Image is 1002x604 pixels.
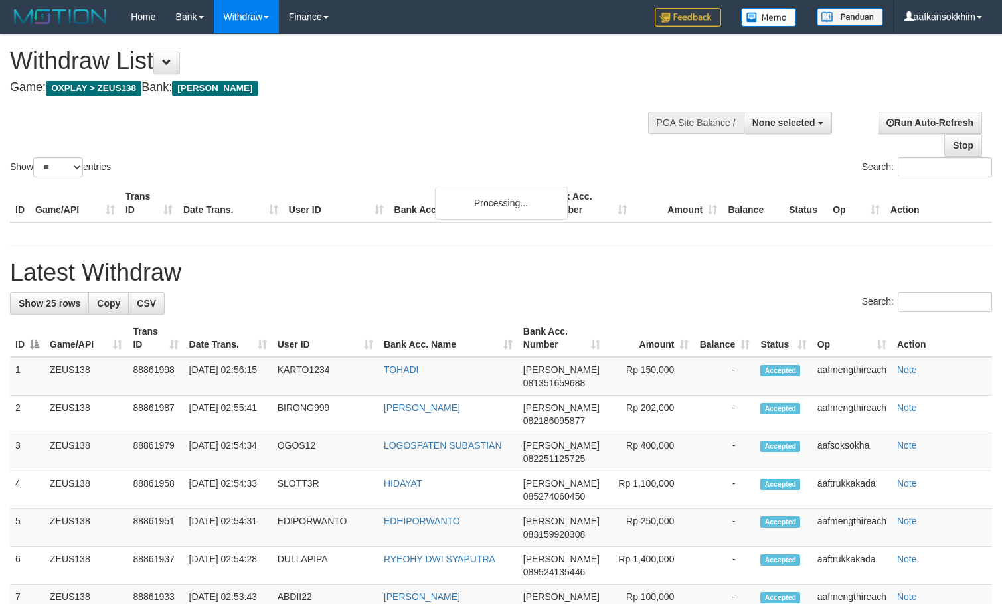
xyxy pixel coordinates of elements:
label: Search: [862,292,992,312]
span: [PERSON_NAME] [523,364,600,375]
span: Accepted [760,365,800,376]
a: Note [897,554,917,564]
div: PGA Site Balance / [648,112,744,134]
td: Rp 400,000 [606,433,695,471]
input: Search: [898,157,992,177]
td: 88861958 [127,471,183,509]
th: Balance: activate to sort column ascending [694,319,755,357]
th: Op: activate to sort column ascending [812,319,892,357]
span: Copy 085274060450 to clipboard [523,491,585,502]
td: 2 [10,396,44,433]
th: Trans ID [120,185,178,222]
td: [DATE] 02:54:34 [184,433,272,471]
span: [PERSON_NAME] [523,440,600,451]
img: Button%20Memo.svg [741,8,797,27]
th: ID [10,185,30,222]
td: ZEUS138 [44,471,127,509]
th: ID: activate to sort column descending [10,319,44,357]
td: 1 [10,357,44,396]
td: aafmengthireach [812,396,892,433]
td: aafmengthireach [812,509,892,547]
a: RYEOHY DWI SYAPUTRA [384,554,495,564]
td: ZEUS138 [44,547,127,585]
th: User ID [284,185,389,222]
span: Accepted [760,592,800,603]
td: - [694,471,755,509]
span: [PERSON_NAME] [523,478,600,489]
span: CSV [137,298,156,309]
td: 88861979 [127,433,183,471]
a: TOHADI [384,364,419,375]
th: Date Trans.: activate to sort column ascending [184,319,272,357]
td: ZEUS138 [44,509,127,547]
td: Rp 1,400,000 [606,547,695,585]
span: Accepted [760,403,800,414]
img: Feedback.jpg [655,8,721,27]
td: - [694,357,755,396]
th: Action [892,319,992,357]
td: 3 [10,433,44,471]
td: DULLAPIPA [272,547,378,585]
th: Balance [722,185,784,222]
span: Show 25 rows [19,298,80,309]
img: panduan.png [817,8,883,26]
span: Accepted [760,479,800,490]
th: Bank Acc. Number [542,185,632,222]
td: Rp 202,000 [606,396,695,433]
th: User ID: activate to sort column ascending [272,319,378,357]
td: 6 [10,547,44,585]
a: [PERSON_NAME] [384,591,460,602]
span: Accepted [760,554,800,566]
a: Note [897,364,917,375]
a: [PERSON_NAME] [384,402,460,413]
span: [PERSON_NAME] [523,591,600,602]
div: Processing... [435,187,568,220]
td: 88861937 [127,547,183,585]
th: Status: activate to sort column ascending [755,319,811,357]
a: Note [897,402,917,413]
a: Stop [944,134,982,157]
td: aaftrukkakada [812,547,892,585]
td: Rp 250,000 [606,509,695,547]
th: Game/API: activate to sort column ascending [44,319,127,357]
a: HIDAYAT [384,478,422,489]
td: - [694,396,755,433]
h1: Latest Withdraw [10,260,992,286]
td: ZEUS138 [44,433,127,471]
th: Bank Acc. Name [389,185,543,222]
td: aafsoksokha [812,433,892,471]
td: Rp 1,100,000 [606,471,695,509]
td: [DATE] 02:54:28 [184,547,272,585]
td: 88861987 [127,396,183,433]
td: 88861998 [127,357,183,396]
a: Note [897,516,917,526]
td: ZEUS138 [44,357,127,396]
a: CSV [128,292,165,315]
th: Action [885,185,992,222]
td: - [694,547,755,585]
a: Note [897,591,917,602]
span: Accepted [760,516,800,528]
th: Trans ID: activate to sort column ascending [127,319,183,357]
td: ZEUS138 [44,396,127,433]
span: [PERSON_NAME] [523,402,600,413]
td: [DATE] 02:56:15 [184,357,272,396]
span: Copy 083159920308 to clipboard [523,529,585,540]
a: Show 25 rows [10,292,89,315]
th: Bank Acc. Number: activate to sort column ascending [518,319,606,357]
a: Note [897,478,917,489]
span: Copy 082186095877 to clipboard [523,415,585,426]
th: Amount: activate to sort column ascending [606,319,695,357]
button: None selected [744,112,832,134]
td: [DATE] 02:54:33 [184,471,272,509]
td: aafmengthireach [812,357,892,396]
span: OXPLAY > ZEUS138 [46,81,141,96]
a: EDHIPORWANTO [384,516,460,526]
a: Copy [88,292,129,315]
a: LOGOSPATEN SUBASTIAN [384,440,502,451]
td: OGOS12 [272,433,378,471]
th: Date Trans. [178,185,284,222]
td: - [694,433,755,471]
td: 4 [10,471,44,509]
select: Showentries [33,157,83,177]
